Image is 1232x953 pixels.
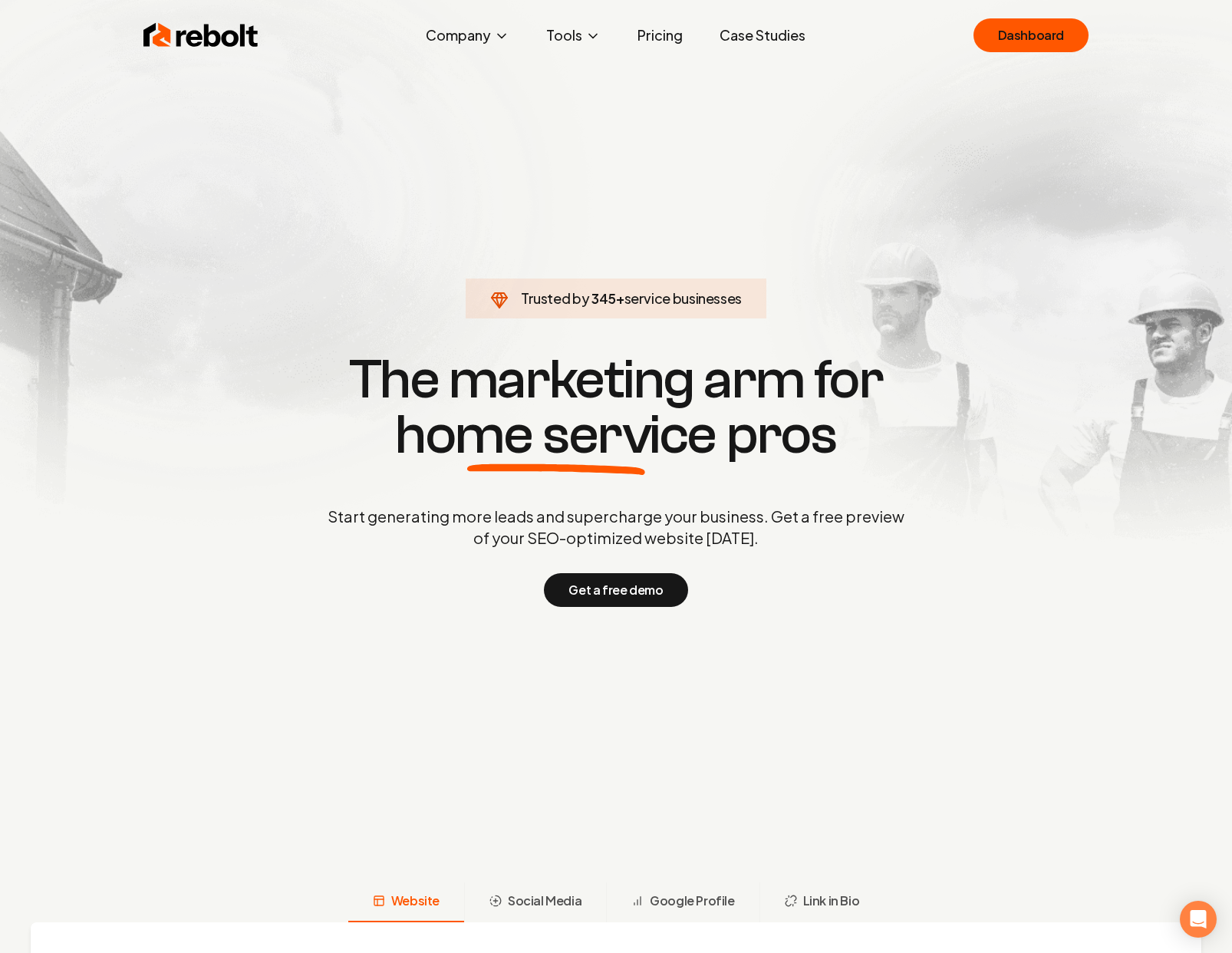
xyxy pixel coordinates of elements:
button: Link in Bio [759,882,884,922]
span: 345 [591,288,616,309]
span: Link in Bio [803,892,860,910]
a: Pricing [625,20,695,51]
a: Case Studies [707,20,818,51]
span: Google Profile [650,892,734,910]
span: home service [395,407,716,463]
span: service businesses [624,289,743,307]
button: Google Profile [606,882,759,922]
h1: The marketing arm for pros [248,352,984,463]
button: Company [413,20,522,51]
span: Trusted by [521,289,589,307]
p: Start generating more leads and supercharge your business. Get a free preview of your SEO-optimiz... [324,506,908,549]
button: Website [348,882,464,922]
img: Rebolt Logo [143,20,259,51]
button: Tools [534,20,613,51]
div: Open Intercom Messenger [1180,901,1217,938]
button: Social Media [464,882,606,922]
span: + [616,289,624,307]
button: Get a free demo [544,573,687,607]
span: Website [391,892,440,910]
span: Social Media [508,892,581,910]
a: Dashboard [973,18,1089,52]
